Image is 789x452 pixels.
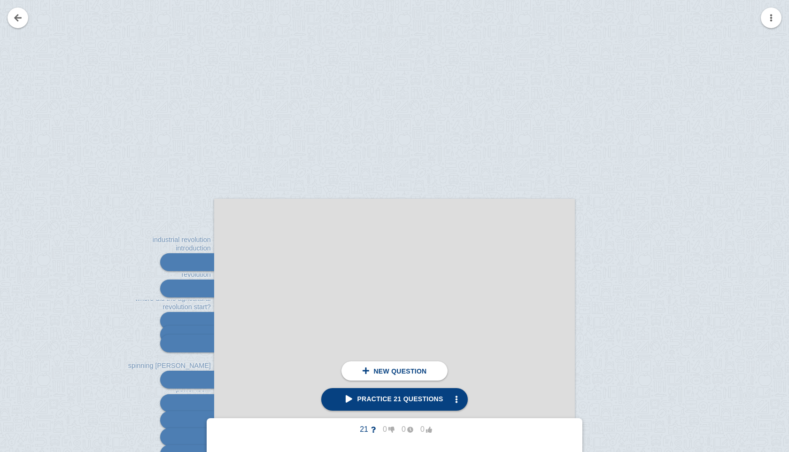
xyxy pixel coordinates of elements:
[376,425,394,434] span: 0
[394,425,413,434] span: 0
[413,425,432,434] span: 0
[346,395,443,403] span: Practice 21 questions
[349,422,440,437] button: 21000
[373,367,426,375] span: New question
[321,388,467,411] a: Practice 21 questions
[357,425,376,434] span: 21
[8,8,28,28] a: Go back to your notes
